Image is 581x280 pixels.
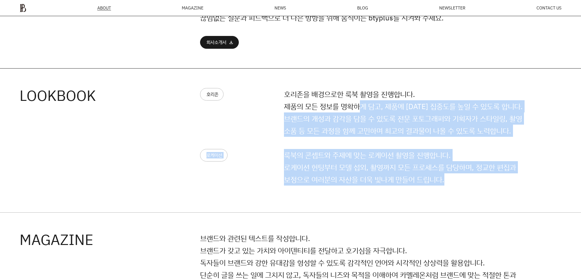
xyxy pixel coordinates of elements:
div: MAGAZINE [182,6,203,10]
p: 룩북의 콘셉트와 주제에 맞는 로케이션 촬영을 진행합니다. 로케이션 헌팅부터 모델 섭외, 촬영까지 모든 프로세스를 담당하며, 정교한 편집과 보정으로 여러분의 자산을 더욱 빛나게... [284,149,536,186]
a: 회사소개서download [200,36,239,49]
h4: MAGAZINE [20,232,200,247]
a: NEWS [274,6,286,10]
img: ba379d5522eb3.png [20,4,26,12]
p: 호리존을 배경으로한 룩북 촬영을 진행합니다. 제품의 모든 정보를 명확하게 담고, 제품에 [DATE] 집중도를 높일 수 있도록 합니다. 브랜드의 개성과 감각을 담을 수 있도록 ... [284,88,536,137]
a: NEWSLETTER [439,6,465,10]
div: download [229,40,234,45]
div: 호리존 [206,92,218,97]
a: ABOUT [97,6,111,10]
a: BLOG [357,6,368,10]
div: 로케이션 [206,153,222,158]
div: 회사소개서 [206,40,226,45]
h4: LOOKBOOK [20,88,200,103]
a: CONTACT US [536,6,561,10]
